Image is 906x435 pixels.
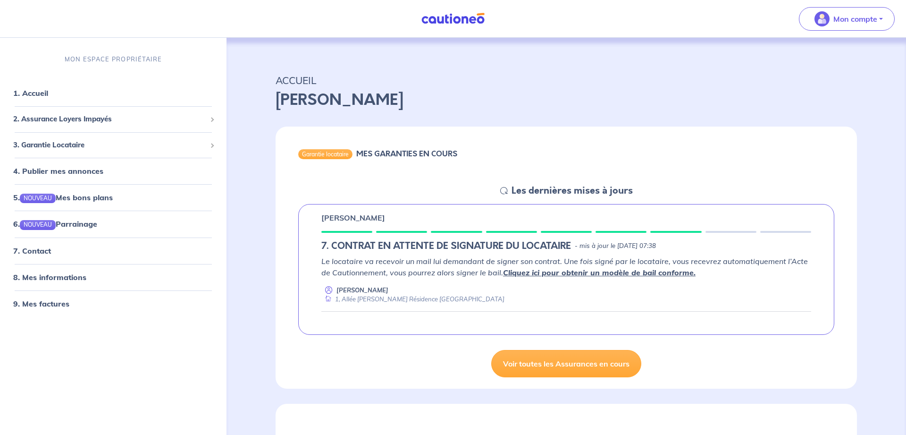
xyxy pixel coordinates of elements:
em: Le locataire va recevoir un mail lui demandant de signer son contrat. Une fois signé par le locat... [321,256,808,277]
div: 4. Publier mes annonces [4,162,223,180]
p: ACCUEIL [276,72,857,89]
div: 9. Mes factures [4,294,223,313]
div: state: RENTER-PAYMENT-METHOD-IN-PROGRESS, Context: IN-LANDLORD,IS-GL-CAUTION-IN-LANDLORD [321,240,811,252]
div: 5.NOUVEAUMes bons plans [4,188,223,207]
a: Cliquez ici pour obtenir un modèle de bail conforme. [503,268,696,277]
a: 9. Mes factures [13,299,69,308]
p: [PERSON_NAME] [336,286,388,295]
a: 6.NOUVEAUParrainage [13,219,97,229]
div: 6.NOUVEAUParrainage [4,214,223,233]
a: Voir toutes les Assurances en cours [491,350,641,377]
div: 1. Accueil [4,84,223,102]
a: 4. Publier mes annonces [13,166,103,176]
h6: MES GARANTIES EN COURS [356,149,457,158]
img: illu_account_valid_menu.svg [814,11,830,26]
a: 8. Mes informations [13,273,86,282]
a: 5.NOUVEAUMes bons plans [13,193,113,202]
div: 8. Mes informations [4,268,223,287]
span: 3. Garantie Locataire [13,140,206,151]
span: 2. Assurance Loyers Impayés [13,114,206,125]
p: - mis à jour le [DATE] 07:38 [575,241,656,251]
a: 7. Contact [13,246,51,256]
a: 1. Accueil [13,88,48,98]
p: MON ESPACE PROPRIÉTAIRE [65,55,162,64]
h5: Les dernières mises à jours [512,185,633,196]
p: [PERSON_NAME] [276,89,857,111]
div: 3. Garantie Locataire [4,136,223,154]
div: 2. Assurance Loyers Impayés [4,110,223,128]
h5: 7. CONTRAT EN ATTENTE DE SIGNATURE DU LOCATAIRE [321,240,571,252]
div: 1, Allée [PERSON_NAME] Résidence [GEOGRAPHIC_DATA] [321,295,504,304]
p: Mon compte [833,13,877,25]
button: illu_account_valid_menu.svgMon compte [799,7,895,31]
img: Cautioneo [418,13,488,25]
div: 7. Contact [4,241,223,260]
div: Garantie locataire [298,149,352,159]
p: [PERSON_NAME] [321,212,385,223]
